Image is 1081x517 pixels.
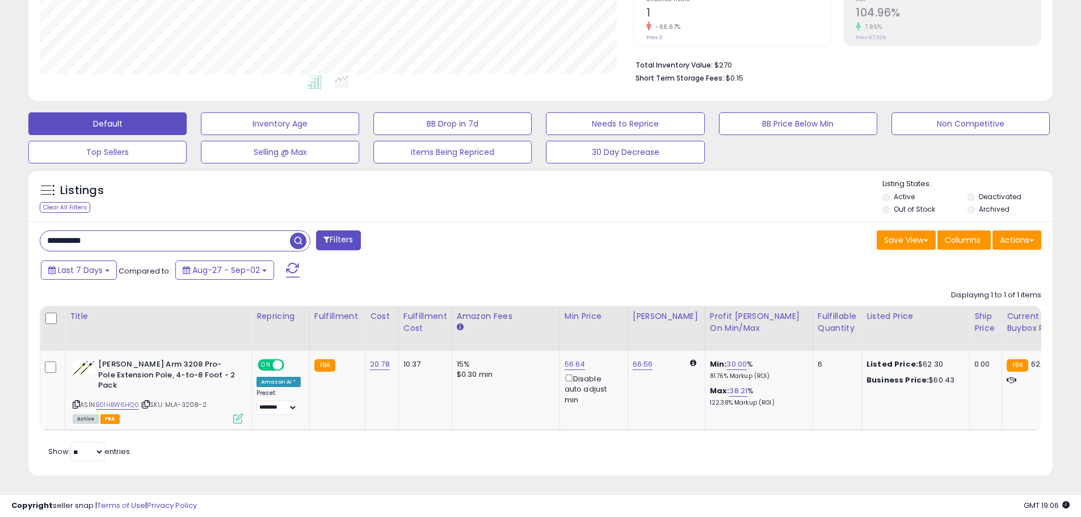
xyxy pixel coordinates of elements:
span: $0.15 [726,73,743,83]
div: ASIN: [73,359,243,422]
span: | SKU: MLA-3208-2 [141,400,207,409]
p: 81.76% Markup (ROI) [710,372,804,380]
div: Displaying 1 to 1 of 1 items [951,290,1041,301]
p: 122.38% Markup (ROI) [710,399,804,407]
a: 30.00 [726,359,747,370]
div: Min Price [565,310,623,322]
button: Selling @ Max [201,141,359,163]
small: FBA [1007,359,1028,372]
a: 56.64 [565,359,586,370]
div: Repricing [256,310,305,322]
span: Compared to: [119,266,171,276]
a: 66.56 [633,359,653,370]
div: Title [70,310,247,322]
small: FBA [314,359,335,372]
div: Fulfillment [314,310,360,322]
button: BB Drop in 7d [373,112,532,135]
button: Save View [877,230,936,250]
label: Deactivated [979,192,1021,201]
b: Min: [710,359,727,369]
small: Amazon Fees. [457,322,464,333]
th: The percentage added to the cost of goods (COGS) that forms the calculator for Min & Max prices. [705,306,813,351]
div: [PERSON_NAME] [633,310,700,322]
h2: 1 [646,6,831,22]
div: Disable auto adjust min [565,372,619,405]
div: seller snap | | [11,501,197,511]
div: Current Buybox Price [1007,310,1065,334]
div: Ship Price [974,310,997,334]
span: Columns [945,234,981,246]
button: Last 7 Days [41,260,117,280]
h2: 104.96% [856,6,1041,22]
button: Filters [316,230,360,250]
h5: Listings [60,183,104,199]
span: 2025-09-11 19:06 GMT [1024,500,1070,511]
div: Fulfillment Cost [403,310,447,334]
button: BB Price Below Min [719,112,877,135]
div: Profit [PERSON_NAME] on Min/Max [710,310,808,334]
small: 7.85% [861,23,882,31]
b: Max: [710,385,730,396]
button: Inventory Age [201,112,359,135]
b: Listed Price: [867,359,918,369]
div: Clear All Filters [40,202,90,213]
small: Prev: 3 [646,34,662,41]
div: Amazon AI * [256,377,301,387]
div: Preset: [256,389,301,415]
small: Prev: 97.32% [856,34,886,41]
b: Business Price: [867,375,929,385]
button: Non Competitive [891,112,1050,135]
a: 38.21 [729,385,747,397]
button: 30 Day Decrease [546,141,704,163]
div: % [710,359,804,380]
span: FBA [100,414,120,424]
div: 10.37 [403,359,443,369]
span: Show: entries [48,446,130,457]
strong: Copyright [11,500,53,511]
a: Terms of Use [97,500,145,511]
label: Out of Stock [894,204,935,214]
button: Aug-27 - Sep-02 [175,260,274,280]
div: $62.30 [867,359,961,369]
button: Top Sellers [28,141,187,163]
div: Fulfillable Quantity [818,310,857,334]
li: $270 [636,57,1033,71]
a: B01HBW6HQ0 [96,400,139,410]
div: Amazon Fees [457,310,555,322]
label: Archived [979,204,1010,214]
div: % [710,386,804,407]
div: 15% [457,359,551,369]
span: Aug-27 - Sep-02 [192,264,260,276]
small: -66.67% [651,23,681,31]
span: 62.3 [1031,359,1047,369]
a: Privacy Policy [147,500,197,511]
a: 20.78 [370,359,390,370]
div: 0.00 [974,359,993,369]
div: $60.43 [867,375,961,385]
p: Listing States: [882,179,1053,190]
button: Default [28,112,187,135]
label: Active [894,192,915,201]
span: OFF [283,360,301,370]
button: Columns [937,230,991,250]
span: ON [259,360,273,370]
div: Cost [370,310,394,322]
b: Total Inventory Value: [636,60,713,70]
div: $0.30 min [457,369,551,380]
button: Needs to Reprice [546,112,704,135]
b: [PERSON_NAME] Arm 3208 Pro-Pole Extension Pole, 4-to-8 Foot - 2 Pack [98,359,236,394]
span: All listings currently available for purchase on Amazon [73,414,99,424]
b: Short Term Storage Fees: [636,73,724,83]
button: Items Being Repriced [373,141,532,163]
div: 6 [818,359,853,369]
div: Listed Price [867,310,965,322]
button: Actions [992,230,1041,250]
span: Last 7 Days [58,264,103,276]
img: 41o924ALjxL._SL40_.jpg [73,359,95,375]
